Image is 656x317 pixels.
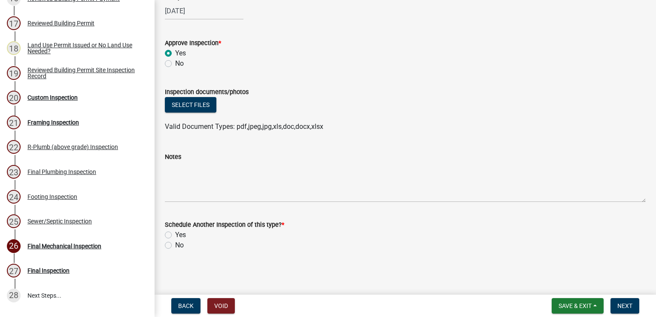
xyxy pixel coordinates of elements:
[7,116,21,129] div: 21
[7,239,21,253] div: 26
[27,268,70,274] div: Final Inspection
[7,214,21,228] div: 25
[175,48,186,58] label: Yes
[175,58,184,69] label: No
[165,97,216,113] button: Select files
[7,91,21,104] div: 20
[178,302,194,309] span: Back
[7,264,21,277] div: 27
[27,42,141,54] div: Land Use Permit Issued or No Land Use Needed?
[27,20,94,26] div: Reviewed Building Permit
[165,2,243,20] input: mm/dd/yyyy
[165,89,249,95] label: Inspection documents/photos
[175,240,184,250] label: No
[7,16,21,30] div: 17
[7,140,21,154] div: 22
[7,289,21,302] div: 28
[27,243,101,249] div: Final Mechanical Inspection
[27,169,96,175] div: Final Plumbing Inspection
[27,94,78,101] div: Custom Inspection
[165,122,323,131] span: Valid Document Types: pdf,jpeg,jpg,xls,doc,docx,xlsx
[165,40,221,46] label: Approve Inspection
[617,302,632,309] span: Next
[165,154,181,160] label: Notes
[171,298,200,314] button: Back
[165,222,284,228] label: Schedule Another Inspection of this type?
[27,144,118,150] div: R-Plumb (above grade) Inspection
[27,194,77,200] div: Footing Inspection
[552,298,604,314] button: Save & Exit
[27,218,92,224] div: Sewer/Septic Inspection
[7,165,21,179] div: 23
[7,41,21,55] div: 18
[559,302,592,309] span: Save & Exit
[27,119,79,125] div: Framing Inspection
[27,67,141,79] div: Reviewed Building Permit Site Inspection Record
[7,66,21,80] div: 19
[7,190,21,204] div: 24
[175,230,186,240] label: Yes
[207,298,235,314] button: Void
[610,298,639,314] button: Next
